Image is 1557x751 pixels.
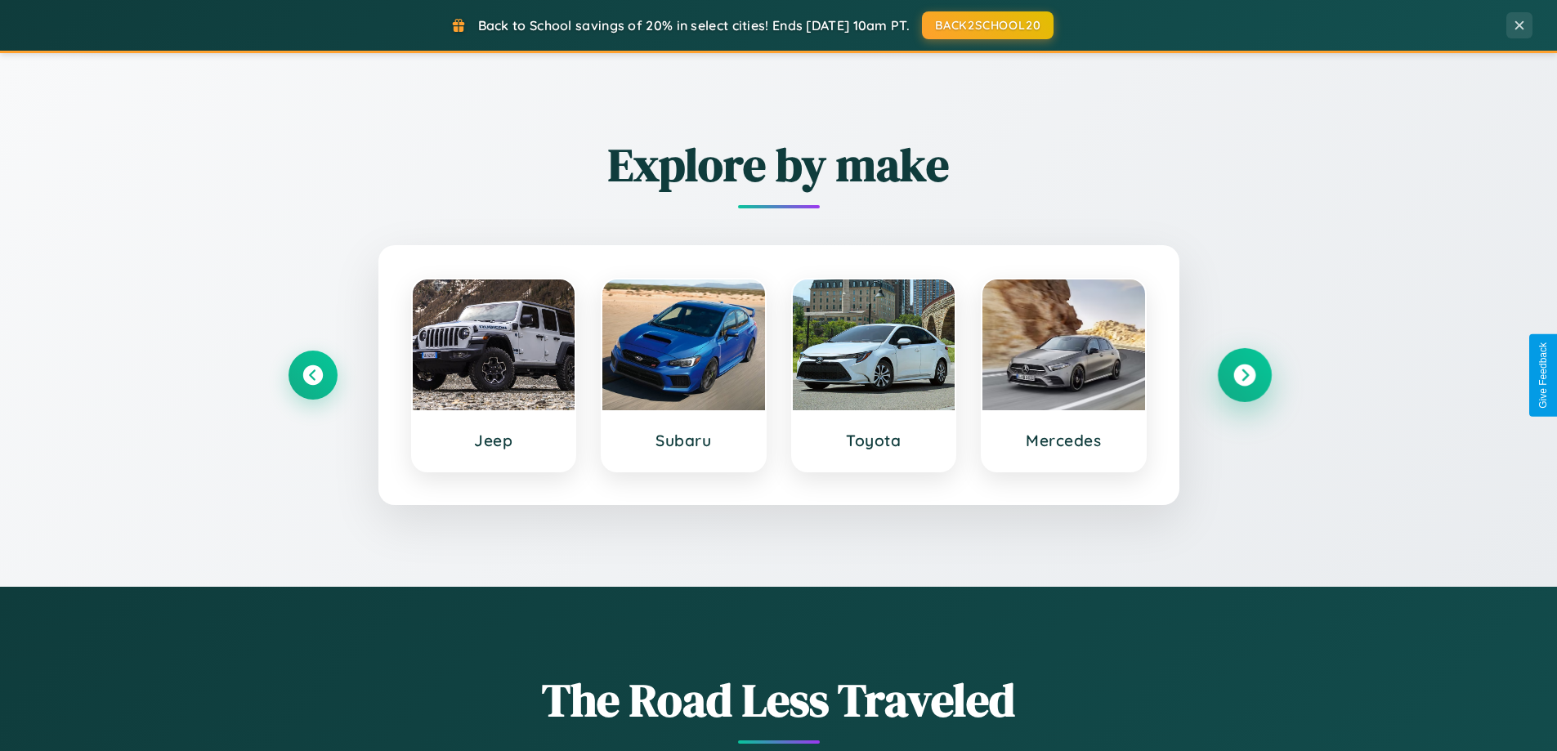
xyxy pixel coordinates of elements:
[289,668,1269,731] h1: The Road Less Traveled
[619,431,749,450] h3: Subaru
[1537,342,1549,409] div: Give Feedback
[809,431,939,450] h3: Toyota
[289,133,1269,196] h2: Explore by make
[999,431,1129,450] h3: Mercedes
[922,11,1054,39] button: BACK2SCHOOL20
[478,17,910,34] span: Back to School savings of 20% in select cities! Ends [DATE] 10am PT.
[429,431,559,450] h3: Jeep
